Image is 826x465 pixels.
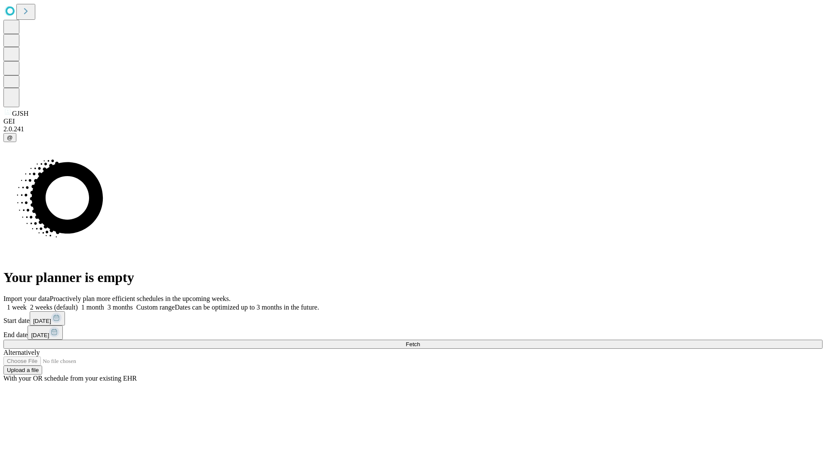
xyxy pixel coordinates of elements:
span: Proactively plan more efficient schedules in the upcoming weeks. [50,295,231,302]
span: [DATE] [31,332,49,338]
span: Fetch [406,341,420,347]
button: Upload a file [3,366,42,375]
h1: Your planner is empty [3,270,823,285]
div: GEI [3,118,823,125]
button: Fetch [3,340,823,349]
span: 1 week [7,304,27,311]
span: @ [7,134,13,141]
span: 2 weeks (default) [30,304,78,311]
span: Custom range [136,304,175,311]
button: [DATE] [28,325,63,340]
div: 2.0.241 [3,125,823,133]
button: @ [3,133,16,142]
span: Import your data [3,295,50,302]
div: End date [3,325,823,340]
button: [DATE] [30,311,65,325]
span: Dates can be optimized up to 3 months in the future. [175,304,319,311]
span: 1 month [81,304,104,311]
span: GJSH [12,110,28,117]
span: Alternatively [3,349,40,356]
span: With your OR schedule from your existing EHR [3,375,137,382]
span: [DATE] [33,318,51,324]
div: Start date [3,311,823,325]
span: 3 months [108,304,133,311]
